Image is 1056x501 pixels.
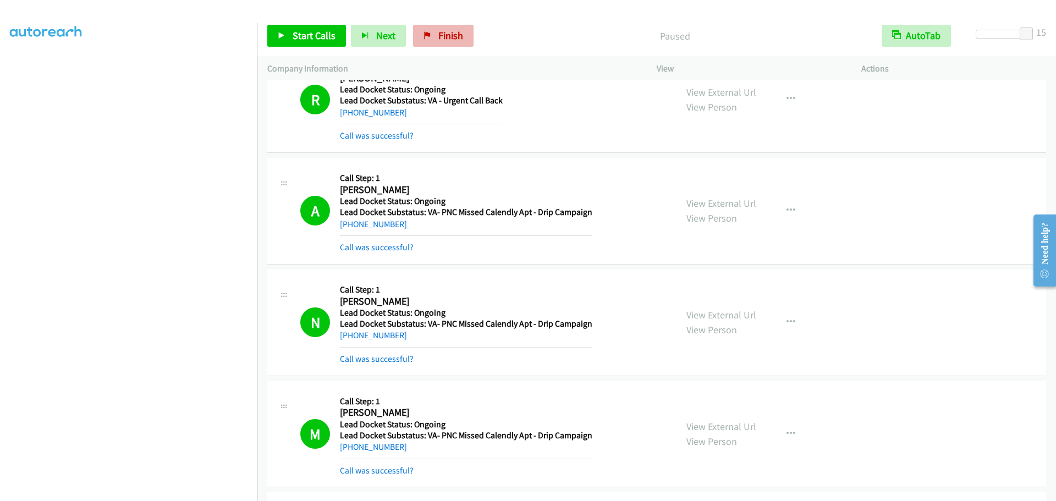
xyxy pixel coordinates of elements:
[340,430,592,441] h5: Lead Docket Substatus: VA- PNC Missed Calendly Apt - Drip Campaign
[686,197,756,210] a: View External Url
[340,95,503,106] h5: Lead Docket Substatus: VA - Urgent Call Back
[340,318,592,329] h5: Lead Docket Substatus: VA- PNC Missed Calendly Apt - Drip Campaign
[1024,207,1056,294] iframe: Resource Center
[686,212,737,224] a: View Person
[340,184,592,196] h2: [PERSON_NAME]
[340,284,592,295] h5: Call Step: 1
[686,435,737,448] a: View Person
[340,295,592,308] h2: [PERSON_NAME]
[340,196,592,207] h5: Lead Docket Status: Ongoing
[340,419,592,430] h5: Lead Docket Status: Ongoing
[340,107,407,118] a: [PHONE_NUMBER]
[340,307,592,318] h5: Lead Docket Status: Ongoing
[438,29,463,42] span: Finish
[686,309,756,321] a: View External Url
[293,29,335,42] span: Start Calls
[340,442,407,452] a: [PHONE_NUMBER]
[340,354,414,364] a: Call was successful?
[686,420,756,433] a: View External Url
[657,62,842,75] p: View
[882,25,951,47] button: AutoTab
[686,323,737,336] a: View Person
[300,85,330,114] h1: R
[340,406,592,419] h2: [PERSON_NAME]
[340,207,592,218] h5: Lead Docket Substatus: VA- PNC Missed Calendly Apt - Drip Campaign
[340,84,503,95] h5: Lead Docket Status: Ongoing
[300,196,330,225] h1: A
[340,396,592,407] h5: Call Step: 1
[686,101,737,113] a: View Person
[488,29,862,43] p: Paused
[340,242,414,252] a: Call was successful?
[340,219,407,229] a: [PHONE_NUMBER]
[340,330,407,340] a: [PHONE_NUMBER]
[340,130,414,141] a: Call was successful?
[861,62,1046,75] p: Actions
[413,25,474,47] a: Finish
[351,25,406,47] button: Next
[376,29,395,42] span: Next
[340,173,592,184] h5: Call Step: 1
[300,419,330,449] h1: M
[300,307,330,337] h1: N
[340,465,414,476] a: Call was successful?
[686,86,756,98] a: View External Url
[1036,25,1046,40] div: 15
[267,25,346,47] a: Start Calls
[267,62,637,75] p: Company Information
